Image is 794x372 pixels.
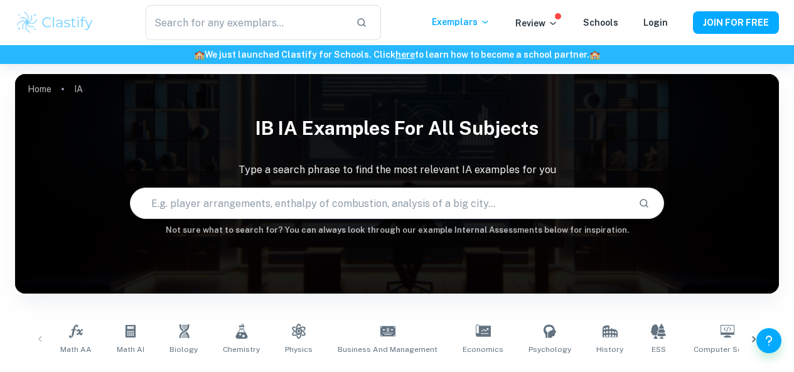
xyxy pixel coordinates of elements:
[633,193,655,214] button: Search
[596,344,623,355] span: History
[169,344,198,355] span: Biology
[194,50,205,60] span: 🏫
[285,344,313,355] span: Physics
[60,344,92,355] span: Math AA
[693,11,779,34] button: JOIN FOR FREE
[652,344,666,355] span: ESS
[223,344,260,355] span: Chemistry
[15,224,779,236] h6: Not sure what to search for? You can always look through our example Internal Assessments below f...
[74,82,83,96] p: IA
[3,48,791,61] h6: We just launched Clastify for Schools. Click to learn how to become a school partner.
[432,15,490,29] p: Exemplars
[583,18,618,28] a: Schools
[528,344,571,355] span: Psychology
[756,328,781,353] button: Help and Feedback
[117,344,144,355] span: Math AI
[643,18,668,28] a: Login
[338,344,437,355] span: Business and Management
[463,344,503,355] span: Economics
[589,50,600,60] span: 🏫
[131,186,629,221] input: E.g. player arrangements, enthalpy of combustion, analysis of a big city...
[15,10,95,35] img: Clastify logo
[395,50,415,60] a: here
[694,344,761,355] span: Computer Science
[15,162,779,178] p: Type a search phrase to find the most relevant IA examples for you
[15,109,779,147] h1: IB IA examples for all subjects
[515,16,558,30] p: Review
[146,5,346,40] input: Search for any exemplars...
[28,80,51,98] a: Home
